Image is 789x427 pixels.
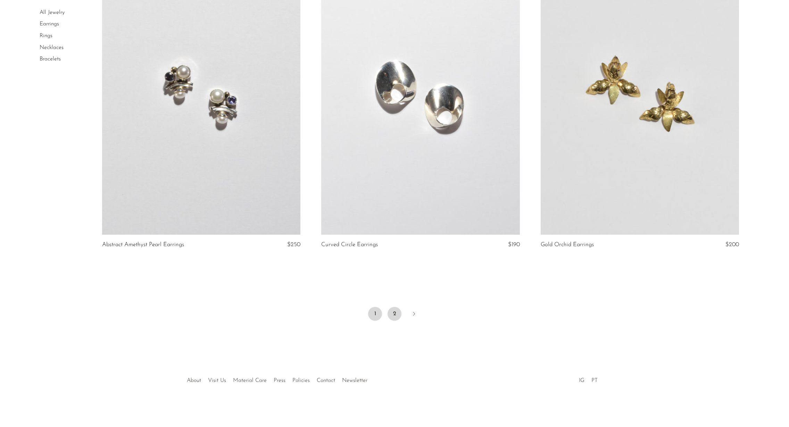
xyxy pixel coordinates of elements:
ul: Social Medias [575,372,601,385]
span: $190 [508,242,520,248]
span: 1 [368,307,382,321]
span: $200 [725,242,739,248]
a: Policies [292,378,310,383]
a: Earrings [40,22,59,27]
a: All Jewelry [40,10,65,15]
a: Material Care [233,378,267,383]
a: PT [591,378,598,383]
a: Gold Orchid Earrings [541,242,594,248]
a: Abstract Amethyst Pearl Earrings [102,242,184,248]
a: Rings [40,33,52,39]
a: Curved Circle Earrings [321,242,378,248]
a: 2 [388,307,401,321]
a: Bracelets [40,56,61,62]
a: Contact [317,378,335,383]
a: Press [274,378,285,383]
a: Visit Us [208,378,226,383]
a: Necklaces [40,45,64,50]
span: $250 [287,242,300,248]
a: IG [579,378,584,383]
a: About [187,378,201,383]
a: Next [407,307,421,322]
ul: Quick links [183,372,371,385]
